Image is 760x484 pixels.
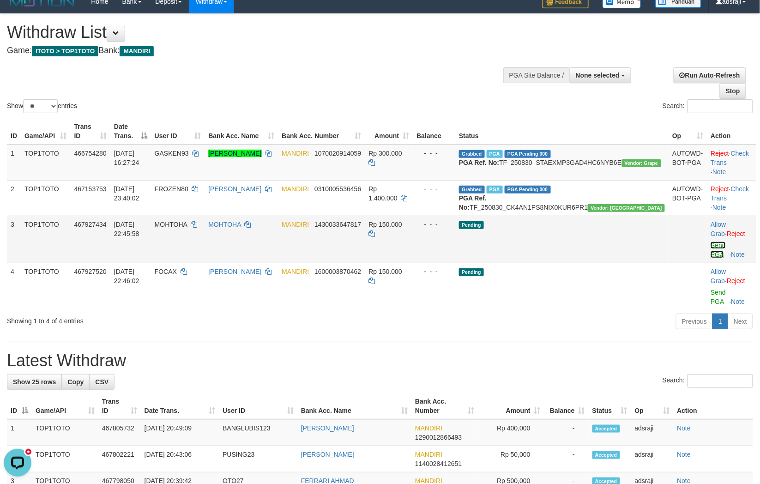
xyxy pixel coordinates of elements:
td: TOP1TOTO [21,145,71,181]
label: Show entries [7,99,77,113]
button: None selected [570,67,631,83]
span: Copy 0310005536456 to clipboard [314,185,361,193]
th: Game/API: activate to sort column ascending [21,118,71,145]
th: Bank Acc. Name: activate to sort column ascending [297,393,411,419]
label: Search: [663,374,753,388]
span: Rp 150.000 [369,268,402,275]
a: [PERSON_NAME] [208,185,261,193]
div: - - - [416,149,452,158]
th: Trans ID: activate to sort column ascending [71,118,110,145]
td: 1 [7,145,21,181]
td: adsraji [631,419,674,446]
a: Note [731,251,745,258]
a: Send PGA [711,242,726,258]
span: PGA Pending [505,150,551,158]
span: 467927520 [74,268,107,275]
th: Balance [413,118,455,145]
td: [DATE] 20:43:06 [141,446,219,472]
a: [PERSON_NAME] [208,268,261,275]
span: MANDIRI [282,268,309,275]
span: Copy 1600003870462 to clipboard [314,268,361,275]
span: Accepted [592,451,620,459]
a: CSV [89,374,115,390]
td: 467805732 [98,419,141,446]
th: User ID: activate to sort column ascending [151,118,205,145]
span: ITOTO > TOP1TOTO [32,46,98,56]
b: PGA Ref. No: [459,194,487,211]
span: [DATE] 23:40:02 [114,185,139,202]
th: Balance: activate to sort column ascending [544,393,589,419]
span: Rp 1.400.000 [369,185,398,202]
span: 466754280 [74,150,107,157]
a: 1 [712,314,728,329]
span: Marked by adsraji [487,150,503,158]
input: Search: [688,99,753,113]
span: Copy 1430033647817 to clipboard [314,221,361,228]
a: Note [677,424,691,432]
td: Rp 50,000 [478,446,544,472]
td: · [707,263,756,310]
th: Bank Acc. Number: activate to sort column ascending [278,118,365,145]
span: MANDIRI [415,451,442,458]
span: MANDIRI [282,221,309,228]
span: FROZEN80 [155,185,188,193]
span: · [711,268,727,284]
a: [PERSON_NAME] [301,451,354,458]
td: 4 [7,263,21,310]
th: ID: activate to sort column descending [7,393,32,419]
h1: Withdraw List [7,23,497,42]
span: Copy 1070020914059 to clipboard [314,150,361,157]
a: Allow Grab [711,221,726,237]
th: ID [7,118,21,145]
span: GASKEN93 [155,150,189,157]
td: TOP1TOTO [32,446,98,472]
td: · · [707,145,756,181]
td: - [544,446,589,472]
th: Status [455,118,669,145]
td: TF_250830_STAEXMP3GAD4HC6NYB6E [455,145,669,181]
td: · [707,216,756,263]
td: PUSING23 [219,446,297,472]
button: Open LiveChat chat widget [4,4,31,31]
a: [PERSON_NAME] [208,150,261,157]
select: Showentries [23,99,58,113]
th: Bank Acc. Number: activate to sort column ascending [411,393,478,419]
td: BANGLUBIS123 [219,419,297,446]
th: Bank Acc. Name: activate to sort column ascending [205,118,278,145]
td: AUTOWD-BOT-PGA [669,180,707,216]
span: Vendor URL: https://checkout4.1velocity.biz [588,204,665,212]
span: PGA Pending [505,186,551,194]
input: Search: [688,374,753,388]
a: Reject [727,277,745,284]
span: Copy [67,378,84,386]
a: Check Trans [711,185,749,202]
div: Showing 1 to 4 of 4 entries [7,313,310,326]
div: - - - [416,267,452,276]
td: - [544,419,589,446]
td: TOP1TOTO [21,263,71,310]
span: Accepted [592,425,620,433]
a: Check Trans [711,150,749,166]
div: - - - [416,220,452,229]
span: MANDIRI [282,185,309,193]
th: Trans ID: activate to sort column ascending [98,393,141,419]
a: Send PGA [711,289,726,305]
a: Stop [720,83,746,99]
a: Show 25 rows [7,374,62,390]
span: Grabbed [459,186,485,194]
th: Amount: activate to sort column ascending [478,393,544,419]
span: MOHTOHA [155,221,187,228]
th: Op: activate to sort column ascending [631,393,674,419]
th: User ID: activate to sort column ascending [219,393,297,419]
span: [DATE] 16:27:24 [114,150,139,166]
div: PGA Site Balance / [503,67,570,83]
td: 3 [7,216,21,263]
a: Reject [727,230,745,237]
span: Pending [459,221,484,229]
td: 1 [7,419,32,446]
th: Amount: activate to sort column ascending [365,118,413,145]
td: TOP1TOTO [21,180,71,216]
a: [PERSON_NAME] [301,424,354,432]
span: MANDIRI [415,424,442,432]
a: Reject [711,185,729,193]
